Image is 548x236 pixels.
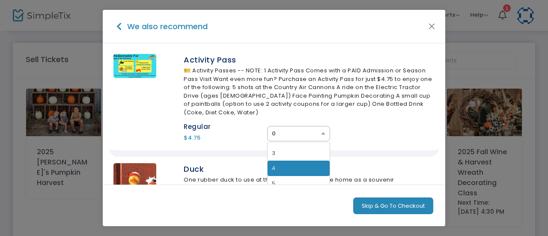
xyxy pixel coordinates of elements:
[426,21,438,32] button: Close
[184,163,435,175] div: Duck
[113,163,156,206] img: original.jpeg
[184,176,435,184] div: One rubber duck to use at the Duck Dash and take home as a souvenir
[353,197,433,215] button: Skip & Go To Checkout
[272,164,276,172] span: 4
[267,142,330,189] ng-dropdown-panel: Options list
[184,122,267,132] div: Regular
[113,54,156,78] img: original.png
[272,149,276,157] span: 3
[184,54,435,66] div: Activity Pass
[124,21,208,32] h4: We also recommend
[184,134,267,142] div: $4.75
[272,179,276,188] span: 5
[184,66,435,117] div: 🎫 Activity Passes -- NOTE: 1 Activity Pass Comes with a PAID Admission or Season Pass Visit Want ...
